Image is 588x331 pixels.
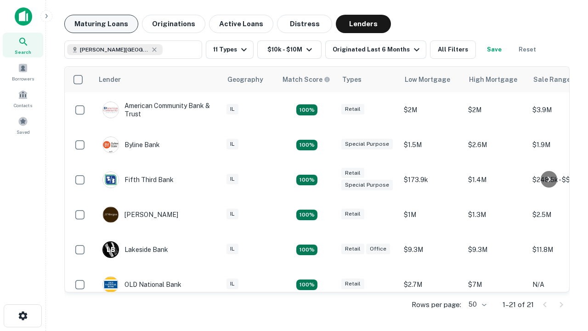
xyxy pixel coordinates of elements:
button: Active Loans [209,15,273,33]
div: Capitalize uses an advanced AI algorithm to match your search with the best lender. The match sco... [283,74,330,85]
button: 11 Types [206,40,254,59]
div: Special Purpose [341,180,393,190]
iframe: Chat Widget [542,257,588,302]
button: Distress [277,15,332,33]
td: $2M [399,92,464,127]
div: Matching Properties: 2, hasApolloMatch: undefined [296,175,317,186]
td: $1.4M [464,162,528,197]
div: Office [366,244,390,254]
div: Matching Properties: 3, hasApolloMatch: undefined [296,245,317,256]
td: $2.6M [464,127,528,162]
th: Geography [222,67,277,92]
div: IL [226,279,238,289]
div: Retail [341,168,364,178]
span: [PERSON_NAME][GEOGRAPHIC_DATA], [GEOGRAPHIC_DATA] [80,46,149,54]
div: Special Purpose [341,139,393,149]
a: Borrowers [3,59,43,84]
div: IL [226,139,238,149]
img: picture [103,207,119,223]
p: Rows per page: [412,299,461,310]
div: IL [226,104,238,114]
div: IL [226,209,238,219]
button: $10k - $10M [257,40,322,59]
img: capitalize-icon.png [15,7,32,26]
img: picture [103,137,119,153]
td: $2.7M [399,267,464,302]
div: Types [342,74,362,85]
td: $173.9k [399,162,464,197]
div: Retail [341,279,364,289]
div: Sale Range [533,74,571,85]
img: picture [103,172,119,188]
div: Matching Properties: 2, hasApolloMatch: undefined [296,210,317,221]
th: Lender [93,67,222,92]
div: Retail [341,209,364,219]
button: Reset [513,40,542,59]
div: American Community Bank & Trust [102,102,213,118]
span: Borrowers [12,75,34,82]
td: $9.3M [399,232,464,267]
div: IL [226,174,238,184]
div: Retail [341,104,364,114]
button: All Filters [430,40,476,59]
h6: Match Score [283,74,328,85]
span: Contacts [14,102,32,109]
div: Byline Bank [102,137,160,153]
button: Lenders [336,15,391,33]
td: $1.5M [399,127,464,162]
button: Originations [142,15,205,33]
th: Types [337,67,399,92]
p: L B [107,245,115,255]
th: High Mortgage [464,67,528,92]
th: Low Mortgage [399,67,464,92]
div: [PERSON_NAME] [102,206,178,223]
td: $2M [464,92,528,127]
img: picture [103,277,119,292]
th: Capitalize uses an advanced AI algorithm to match your search with the best lender. The match sco... [277,67,337,92]
div: Matching Properties: 2, hasApolloMatch: undefined [296,280,317,291]
div: Retail [341,244,364,254]
td: $1.3M [464,197,528,232]
a: Search [3,33,43,57]
button: Maturing Loans [64,15,138,33]
div: Matching Properties: 3, hasApolloMatch: undefined [296,140,317,151]
div: Lakeside Bank [102,241,168,258]
a: Contacts [3,86,43,111]
td: $1M [399,197,464,232]
div: High Mortgage [469,74,517,85]
div: Low Mortgage [405,74,450,85]
td: $9.3M [464,232,528,267]
p: 1–21 of 21 [503,299,534,310]
div: Fifth Third Bank [102,171,174,188]
div: Originated Last 6 Months [333,44,422,55]
div: Lender [99,74,121,85]
div: IL [226,244,238,254]
td: $7M [464,267,528,302]
div: OLD National Bank [102,276,181,293]
div: Matching Properties: 2, hasApolloMatch: undefined [296,104,317,115]
span: Saved [17,128,30,136]
a: Saved [3,113,43,137]
button: Save your search to get updates of matches that match your search criteria. [480,40,509,59]
div: Geography [227,74,263,85]
button: Originated Last 6 Months [325,40,426,59]
span: Search [15,48,31,56]
img: picture [103,102,119,118]
div: 50 [465,298,488,311]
